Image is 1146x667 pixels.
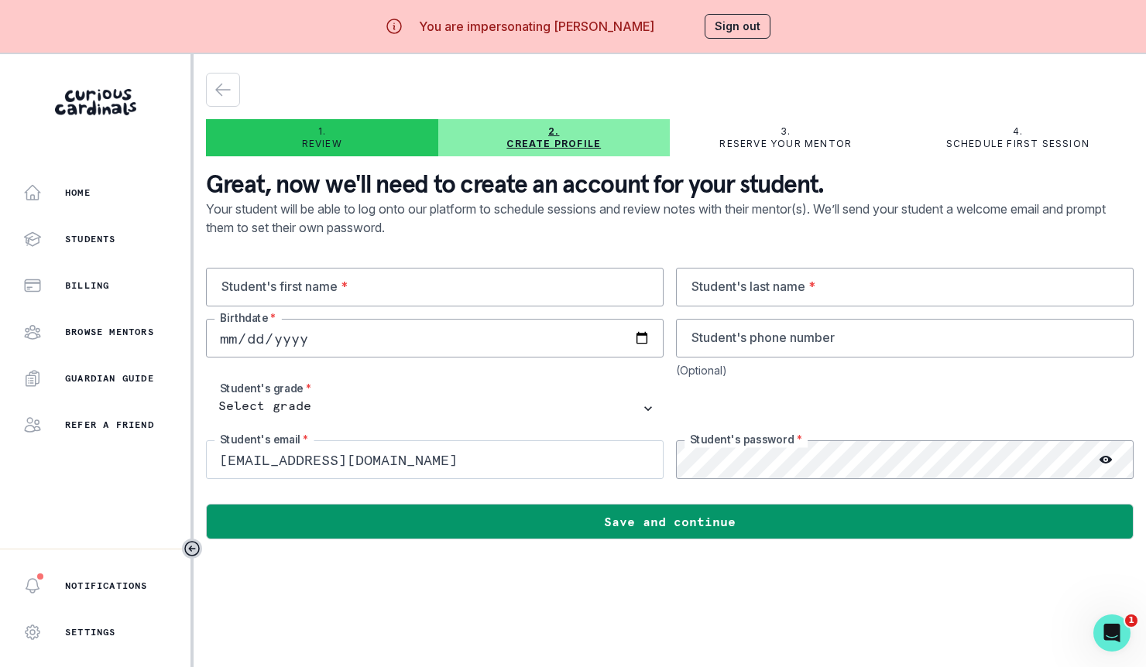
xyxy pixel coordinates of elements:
[182,539,202,559] button: Toggle sidebar
[1125,614,1137,627] span: 1
[55,89,136,115] img: Curious Cardinals Logo
[946,138,1089,150] p: Schedule first session
[1093,614,1131,652] iframe: Intercom live chat
[206,504,1134,539] button: Save and continue
[65,419,154,431] p: Refer a friend
[65,626,116,638] p: Settings
[65,186,91,199] p: Home
[65,372,154,385] p: Guardian Guide
[65,580,148,592] p: Notifications
[1013,125,1023,138] p: 4.
[65,279,109,292] p: Billing
[705,14,770,39] button: Sign out
[676,364,1134,377] div: (Optional)
[206,169,1134,200] p: Great, now we'll need to create an account for your student.
[419,17,654,36] p: You are impersonating [PERSON_NAME]
[206,200,1134,268] p: Your student will be able to log onto our platform to schedule sessions and review notes with the...
[302,138,342,150] p: Review
[719,138,852,150] p: Reserve your mentor
[65,326,154,338] p: Browse Mentors
[781,125,791,138] p: 3.
[65,233,116,245] p: Students
[318,125,326,138] p: 1.
[506,138,601,150] p: Create profile
[548,125,559,138] p: 2.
